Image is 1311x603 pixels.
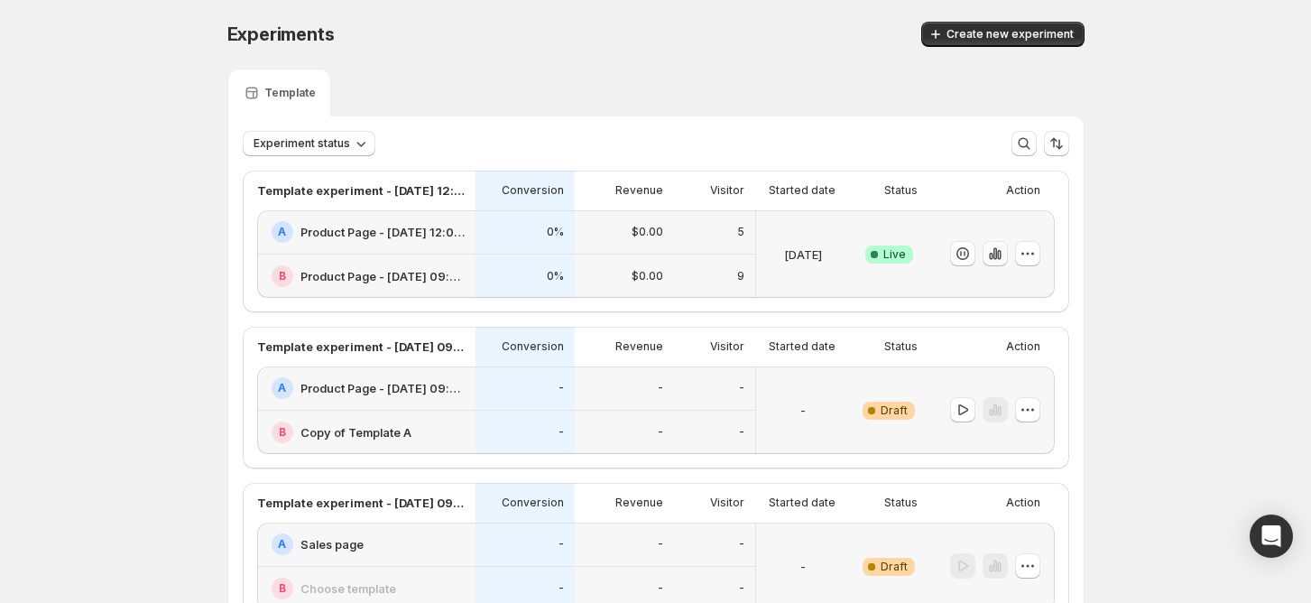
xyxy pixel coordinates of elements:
[658,581,663,596] p: -
[300,535,364,553] h2: Sales page
[278,537,286,552] h2: A
[1006,183,1040,198] p: Action
[632,225,663,239] p: $0.00
[658,537,663,552] p: -
[254,136,350,151] span: Experiment status
[710,496,744,510] p: Visitor
[1006,339,1040,354] p: Action
[881,404,908,418] span: Draft
[227,23,335,45] span: Experiments
[559,581,564,596] p: -
[884,183,918,198] p: Status
[784,246,822,264] p: [DATE]
[632,269,663,283] p: $0.00
[921,22,1085,47] button: Create new experiment
[1006,496,1040,510] p: Action
[946,27,1074,42] span: Create new experiment
[559,537,564,552] p: -
[502,496,564,510] p: Conversion
[502,183,564,198] p: Conversion
[278,381,286,395] h2: A
[278,225,286,239] h2: A
[257,181,465,199] p: Template experiment - [DATE] 12:05:54
[300,223,465,241] h2: Product Page - [DATE] 12:00:18
[739,581,744,596] p: -
[658,381,663,395] p: -
[300,379,465,397] h2: Product Page - [DATE] 09:29: v6
[547,225,564,239] p: 0%
[884,339,918,354] p: Status
[881,560,908,574] span: Draft
[710,183,744,198] p: Visitor
[264,86,316,100] p: Template
[257,338,465,356] p: Template experiment - [DATE] 09:45:19
[769,339,836,354] p: Started date
[502,339,564,354] p: Conversion
[884,496,918,510] p: Status
[769,496,836,510] p: Started date
[279,269,286,283] h2: B
[800,402,806,420] p: -
[883,247,906,262] span: Live
[739,537,744,552] p: -
[769,183,836,198] p: Started date
[300,580,396,598] h2: Choose template
[1250,515,1293,558] div: Open Intercom Messenger
[739,425,744,440] p: -
[257,494,465,512] p: Template experiment - [DATE] 09:48:06
[737,269,744,283] p: 9
[739,381,744,395] p: -
[737,225,744,239] p: 5
[547,269,564,283] p: 0%
[300,267,465,285] h2: Product Page - [DATE] 09:25:06
[559,381,564,395] p: -
[615,339,663,354] p: Revenue
[300,423,411,441] h2: Copy of Template A
[279,425,286,440] h2: B
[800,558,806,576] p: -
[559,425,564,440] p: -
[243,131,375,156] button: Experiment status
[615,183,663,198] p: Revenue
[279,581,286,596] h2: B
[658,425,663,440] p: -
[1044,131,1069,156] button: Sort the results
[615,496,663,510] p: Revenue
[710,339,744,354] p: Visitor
